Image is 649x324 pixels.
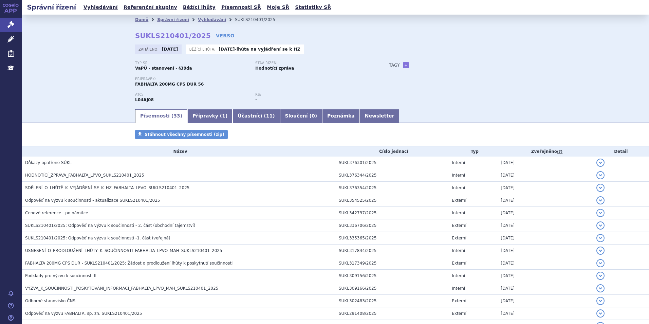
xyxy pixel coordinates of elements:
td: SUKL302483/2025 [335,295,448,307]
h2: Správní řízení [22,2,81,12]
strong: SUKLS210401/2025 [135,32,211,40]
span: 0 [312,113,315,119]
td: [DATE] [497,169,593,182]
a: VERSO [216,32,235,39]
a: Newsletter [360,109,400,123]
td: SUKL317349/2025 [335,257,448,270]
span: Odpověď na výzvu k součinnosti - aktualizace SUKLS210401/2025 [25,198,160,203]
span: FABHALTA 200MG CPS DUR 56 [135,82,204,87]
span: Cenové reference - po námitce [25,211,88,215]
span: Interní [452,286,465,291]
span: Interní [452,273,465,278]
abbr: (?) [557,149,562,154]
span: Interní [452,173,465,178]
td: [DATE] [497,182,593,194]
td: [DATE] [497,270,593,282]
p: Typ SŘ: [135,61,248,65]
td: SUKL309166/2025 [335,282,448,295]
a: Běžící lhůty [181,3,218,12]
td: [DATE] [497,245,593,257]
th: Detail [593,146,649,157]
span: Zahájeno: [138,47,160,52]
span: VÝZVA_K_SOUČINNOSTI_POSKYTOVÁNÍ_INFORMACÍ_FABHALTA_LPVO_MAH_SUKLS210401_2025 [25,286,218,291]
a: Moje SŘ [265,3,291,12]
span: 33 [173,113,180,119]
td: SUKL336706/2025 [335,219,448,232]
strong: - [255,97,257,102]
td: SUKL309156/2025 [335,270,448,282]
span: 11 [266,113,273,119]
p: Stav řízení: [255,61,369,65]
th: Typ [448,146,497,157]
td: SUKL317844/2025 [335,245,448,257]
span: Externí [452,261,466,266]
span: SDĚLENÍ_O_LHŮTĚ_K_VYJÁDŘENÍ_SE_K_HZ_FABHALTA_LPVO_SUKLS210401_2025 [25,185,189,190]
li: SUKLS210401/2025 [235,15,284,25]
td: [DATE] [497,257,593,270]
a: Písemnosti (33) [135,109,187,123]
td: [DATE] [497,295,593,307]
span: Externí [452,198,466,203]
span: USNESENÍ_O_PRODLOUŽENÍ_LHŮTY_K_SOUČINNOSTI_FABHALTA_LPVO_MAH_SUKLS210401_2025 [25,248,222,253]
td: [DATE] [497,157,593,169]
a: Statistiky SŘ [293,3,333,12]
button: detail [596,309,605,318]
p: ATC: [135,93,248,97]
button: detail [596,284,605,292]
span: Důkazy opatřené SÚKL [25,160,72,165]
a: Stáhnout všechny písemnosti (zip) [135,130,228,139]
td: [DATE] [497,282,593,295]
span: Běžící lhůta: [189,47,217,52]
a: Referenční skupiny [122,3,179,12]
span: Podklady pro výzvu k součinnosti II [25,273,96,278]
td: [DATE] [497,307,593,320]
a: + [403,62,409,68]
td: [DATE] [497,207,593,219]
a: Účastníci (11) [233,109,280,123]
button: detail [596,272,605,280]
a: Sloučení (0) [280,109,322,123]
span: Stáhnout všechny písemnosti (zip) [145,132,224,137]
button: detail [596,247,605,255]
span: Interní [452,160,465,165]
span: FABHALTA 200MG CPS DUR - SUKLS210401/2025: Žádost o prodloužení lhůty k poskytnutí součinnosti [25,261,233,266]
h3: Tagy [389,61,400,69]
a: Přípravky (1) [187,109,233,123]
span: Odpověď na výzvu FABHALTA, sp. zn. SUKLS210401/2025 [25,311,142,316]
td: SUKL342737/2025 [335,207,448,219]
td: [DATE] [497,232,593,245]
a: Správní řízení [157,17,189,22]
td: SUKL335365/2025 [335,232,448,245]
span: 1 [222,113,225,119]
a: Poznámka [322,109,360,123]
th: Zveřejněno [497,146,593,157]
a: Vyhledávání [198,17,226,22]
td: [DATE] [497,219,593,232]
button: detail [596,171,605,179]
strong: [DATE] [162,47,178,52]
button: detail [596,196,605,204]
span: Odborné stanovisko ČNS [25,299,75,303]
button: detail [596,221,605,230]
span: Interní [452,248,465,253]
button: detail [596,234,605,242]
a: Písemnosti SŘ [219,3,263,12]
a: Domů [135,17,148,22]
strong: Hodnotící zpráva [255,66,294,71]
strong: IPTAKOPAN [135,97,154,102]
span: Interní [452,185,465,190]
span: Externí [452,299,466,303]
p: Přípravek: [135,77,375,81]
td: SUKL354525/2025 [335,194,448,207]
td: SUKL376301/2025 [335,157,448,169]
td: SUKL376344/2025 [335,169,448,182]
td: [DATE] [497,194,593,207]
span: Externí [452,236,466,240]
button: detail [596,297,605,305]
td: SUKL376354/2025 [335,182,448,194]
td: SUKL291408/2025 [335,307,448,320]
th: Název [22,146,335,157]
th: Číslo jednací [335,146,448,157]
a: Vyhledávání [81,3,120,12]
strong: [DATE] [219,47,235,52]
